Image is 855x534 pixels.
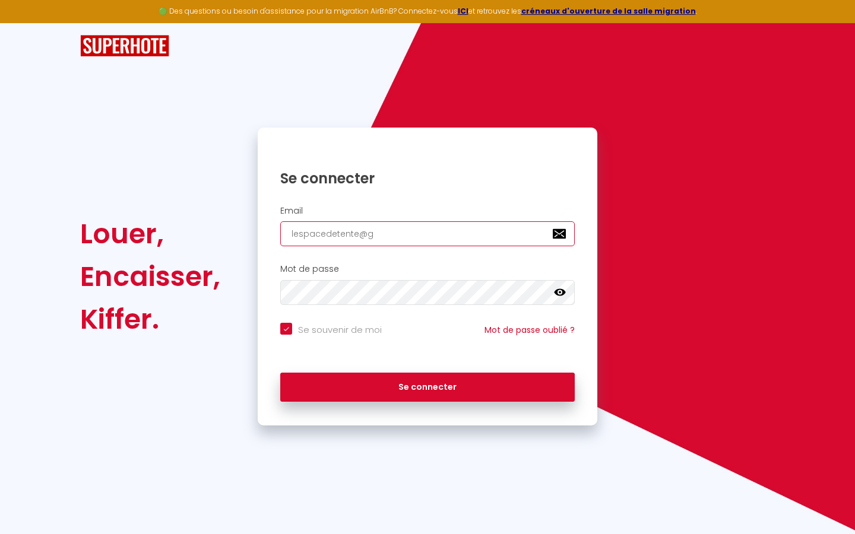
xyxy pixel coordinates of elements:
[280,221,575,246] input: Ton Email
[484,324,575,336] a: Mot de passe oublié ?
[280,264,575,274] h2: Mot de passe
[280,169,575,187] h1: Se connecter
[280,373,575,402] button: Se connecter
[9,5,45,40] button: Ouvrir le widget de chat LiveChat
[521,6,696,16] a: créneaux d'ouverture de la salle migration
[80,35,169,57] img: SuperHote logo
[458,6,468,16] a: ICI
[280,206,575,216] h2: Email
[80,298,220,341] div: Kiffer.
[80,255,220,298] div: Encaisser,
[80,212,220,255] div: Louer,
